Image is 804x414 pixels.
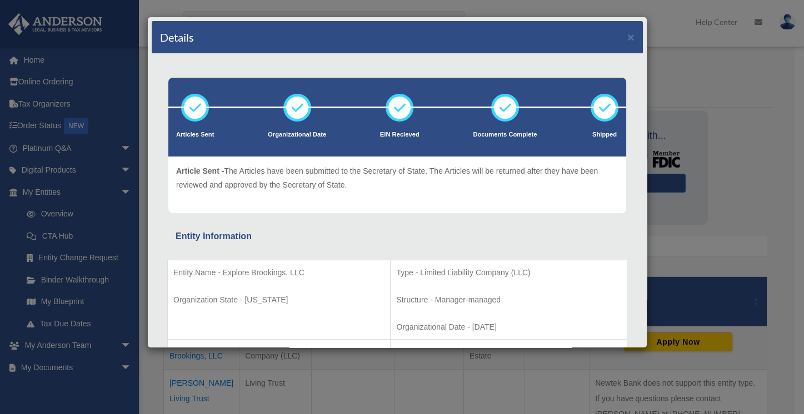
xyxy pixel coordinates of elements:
[176,164,618,191] p: The Articles have been submitted to the Secretary of State. The Articles will be returned after t...
[396,293,621,307] p: Structure - Manager-managed
[380,129,420,140] p: EIN Recieved
[396,345,621,359] p: Business Address - [STREET_ADDRESS][PERSON_NAME]
[396,266,621,280] p: Type - Limited Liability Company (LLC)
[176,229,619,244] div: Entity Information
[591,129,618,140] p: Shipped
[173,266,384,280] p: Entity Name - Explore Brookings, LLC
[473,129,537,140] p: Documents Complete
[627,31,635,43] button: ×
[268,129,326,140] p: Organizational Date
[176,166,224,175] span: Article Sent -
[176,129,214,140] p: Articles Sent
[173,345,384,359] p: EIN # - [US_EMPLOYER_IDENTIFICATION_NUMBER]
[160,29,194,45] h4: Details
[396,320,621,334] p: Organizational Date - [DATE]
[173,293,384,307] p: Organization State - [US_STATE]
